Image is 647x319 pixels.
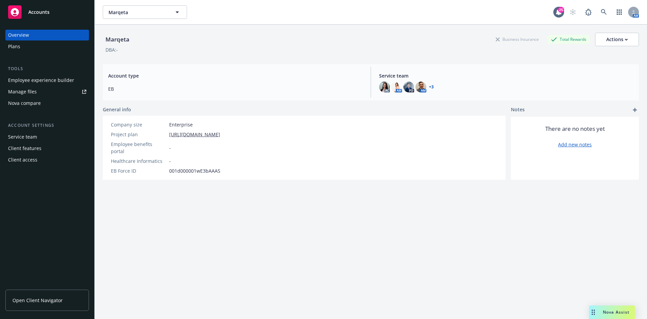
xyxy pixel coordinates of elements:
[108,72,363,79] span: Account type
[103,106,131,113] span: General info
[108,85,363,92] span: EB
[5,122,89,129] div: Account settings
[169,167,220,174] span: 001d000001wE3bAAAS
[379,72,634,79] span: Service team
[8,143,41,154] div: Client features
[111,141,166,155] div: Employee benefits portal
[8,75,74,86] div: Employee experience builder
[548,35,590,43] div: Total Rewards
[109,9,167,16] span: Marqeta
[103,5,187,19] button: Marqeta
[12,297,63,304] span: Open Client Navigator
[403,82,414,92] img: photo
[8,41,20,52] div: Plans
[103,35,132,44] div: Marqeta
[5,132,89,142] a: Service team
[111,157,166,165] div: Healthcare Informatics
[8,132,37,142] div: Service team
[5,41,89,52] a: Plans
[558,7,564,13] div: 25
[631,106,639,114] a: add
[5,154,89,165] a: Client access
[169,121,193,128] span: Enterprise
[5,143,89,154] a: Client features
[558,141,592,148] a: Add new notes
[429,85,434,89] a: +3
[5,30,89,40] a: Overview
[589,306,597,319] div: Drag to move
[5,98,89,109] a: Nova compare
[5,3,89,22] a: Accounts
[8,30,29,40] div: Overview
[5,65,89,72] div: Tools
[566,5,580,19] a: Start snowing
[8,98,41,109] div: Nova compare
[511,106,525,114] span: Notes
[595,33,639,46] button: Actions
[589,306,635,319] button: Nova Assist
[613,5,626,19] a: Switch app
[415,82,426,92] img: photo
[597,5,611,19] a: Search
[8,154,37,165] div: Client access
[391,82,402,92] img: photo
[379,82,390,92] img: photo
[492,35,542,43] div: Business Insurance
[5,75,89,86] a: Employee experience builder
[5,86,89,97] a: Manage files
[606,33,628,46] div: Actions
[582,5,595,19] a: Report a Bug
[169,157,171,165] span: -
[28,9,50,15] span: Accounts
[169,144,171,151] span: -
[105,46,118,53] div: DBA: -
[545,125,605,133] span: There are no notes yet
[169,131,220,138] a: [URL][DOMAIN_NAME]
[111,167,166,174] div: EB Force ID
[111,121,166,128] div: Company size
[8,86,37,97] div: Manage files
[111,131,166,138] div: Project plan
[603,309,629,315] span: Nova Assist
